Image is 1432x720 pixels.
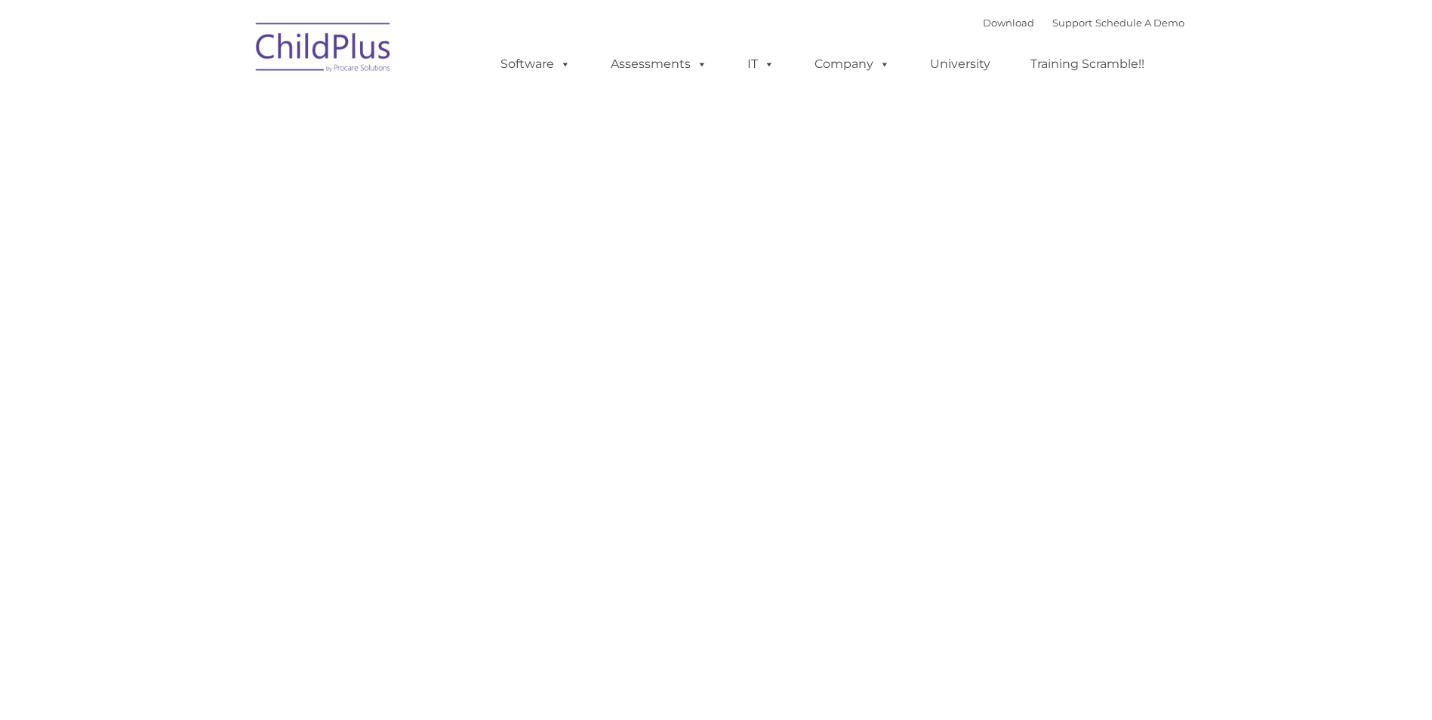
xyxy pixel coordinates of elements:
[732,49,790,79] a: IT
[799,49,905,79] a: Company
[1095,17,1184,29] a: Schedule A Demo
[485,49,586,79] a: Software
[1015,49,1159,79] a: Training Scramble!!
[596,49,722,79] a: Assessments
[1052,17,1092,29] a: Support
[983,17,1034,29] a: Download
[248,12,399,88] img: ChildPlus by Procare Solutions
[983,17,1184,29] font: |
[915,49,1005,79] a: University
